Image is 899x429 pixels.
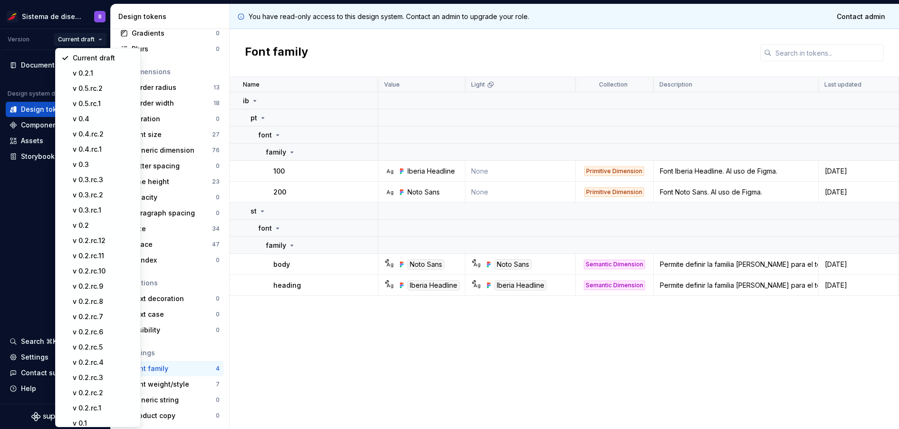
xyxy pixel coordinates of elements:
[73,160,135,169] div: v 0.3
[73,373,135,382] div: v 0.2.rc.3
[73,114,135,124] div: v 0.4
[73,388,135,398] div: v 0.2.rc.2
[73,297,135,306] div: v 0.2.rc.8
[73,327,135,337] div: v 0.2.rc.6
[73,190,135,200] div: v 0.3.rc.2
[73,236,135,245] div: v 0.2.rc.12
[73,145,135,154] div: v 0.4.rc.1
[73,175,135,185] div: v 0.3.rc.3
[73,266,135,276] div: v 0.2.rc.10
[73,99,135,108] div: v 0.5.rc.1
[73,205,135,215] div: v 0.3.rc.1
[73,403,135,413] div: v 0.2.rc.1
[73,358,135,367] div: v 0.2.rc.4
[73,53,135,63] div: Current draft
[73,312,135,322] div: v 0.2.rc.7
[73,419,135,428] div: v 0.1
[73,282,135,291] div: v 0.2.rc.9
[73,84,135,93] div: v 0.5.rc.2
[73,342,135,352] div: v 0.2.rc.5
[73,68,135,78] div: v 0.2.1
[73,251,135,261] div: v 0.2.rc.11
[73,221,135,230] div: v 0.2
[73,129,135,139] div: v 0.4.rc.2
